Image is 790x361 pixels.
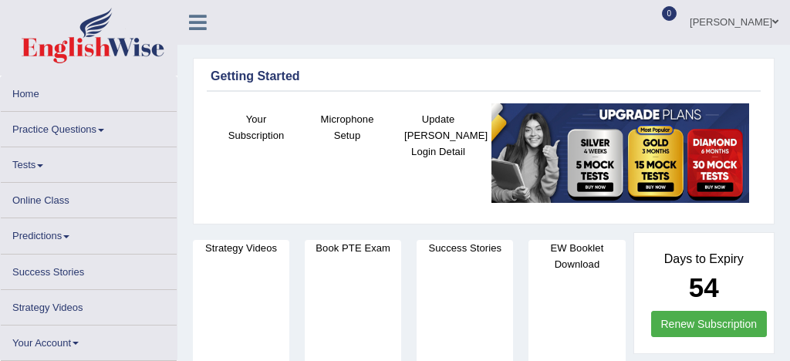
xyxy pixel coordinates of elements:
[211,67,757,86] div: Getting Started
[1,290,177,320] a: Strategy Videos
[1,326,177,356] a: Your Account
[1,76,177,106] a: Home
[309,111,385,143] h4: Microphone Setup
[651,252,758,266] h4: Days to Expiry
[417,240,513,256] h4: Success Stories
[528,240,625,272] h4: EW Booklet Download
[689,272,719,302] b: 54
[1,255,177,285] a: Success Stories
[1,183,177,213] a: Online Class
[400,111,476,160] h4: Update [PERSON_NAME] Login Detail
[1,147,177,177] a: Tests
[193,240,289,256] h4: Strategy Videos
[1,218,177,248] a: Predictions
[491,103,749,203] img: small5.jpg
[1,112,177,142] a: Practice Questions
[218,111,294,143] h4: Your Subscription
[662,6,677,21] span: 0
[305,240,401,256] h4: Book PTE Exam
[651,311,768,337] a: Renew Subscription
